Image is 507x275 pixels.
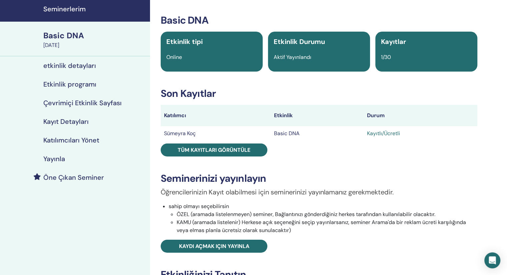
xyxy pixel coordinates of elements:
[43,155,65,163] h4: Yayınla
[363,105,477,126] th: Durum
[43,30,146,41] div: Basic DNA
[484,252,500,268] div: Open Intercom Messenger
[43,5,146,13] h4: Seminerlerim
[271,105,363,126] th: Etkinlik
[161,105,271,126] th: Katılımcı
[274,54,311,61] span: Aktif Yayınlandı
[161,187,477,197] p: Öğrencilerinizin Kayıt olabilmesi için seminerinizi yayınlamanız gerekmektedir.
[43,136,99,144] h4: Katılımcıları Yönet
[177,218,477,234] li: KAMU (aramada listelenir) Herkese açık seçeneğini seçip yayınlarsanız, seminer Arama'da bir rekla...
[43,41,146,49] div: [DATE]
[161,240,267,253] a: Kaydı açmak için yayınla
[161,143,267,156] a: Tüm kayıtları görüntüle
[177,210,477,218] li: ÖZEL (aramada listelenmeyen) seminer, Bağlantınızı gönderdiğiniz herkes tarafından kullanılabilir...
[43,173,104,181] h4: Öne Çıkan Seminer
[367,130,474,137] div: Kayıtlı/Ücretli
[381,37,406,46] span: Kayıtlar
[161,126,271,141] td: Sümeyra Koç
[161,88,477,100] h3: Son Kayıtlar
[166,37,203,46] span: Etkinlik tipi
[178,146,250,153] span: Tüm kayıtları görüntüle
[43,80,96,88] h4: Etkinlik programı
[161,172,477,184] h3: Seminerinizi yayınlayın
[43,62,96,70] h4: etkinlik detayları
[381,54,391,61] span: 1/30
[43,118,89,126] h4: Kayıt Detayları
[271,126,363,141] td: Basic DNA
[43,99,122,107] h4: Çevrimiçi Etkinlik Sayfası
[39,30,150,49] a: Basic DNA[DATE]
[161,14,477,26] h3: Basic DNA
[274,37,325,46] span: Etkinlik Durumu
[179,243,249,250] span: Kaydı açmak için yayınla
[169,202,477,234] li: sahip olmayı seçebilirsin
[166,54,182,61] span: Online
